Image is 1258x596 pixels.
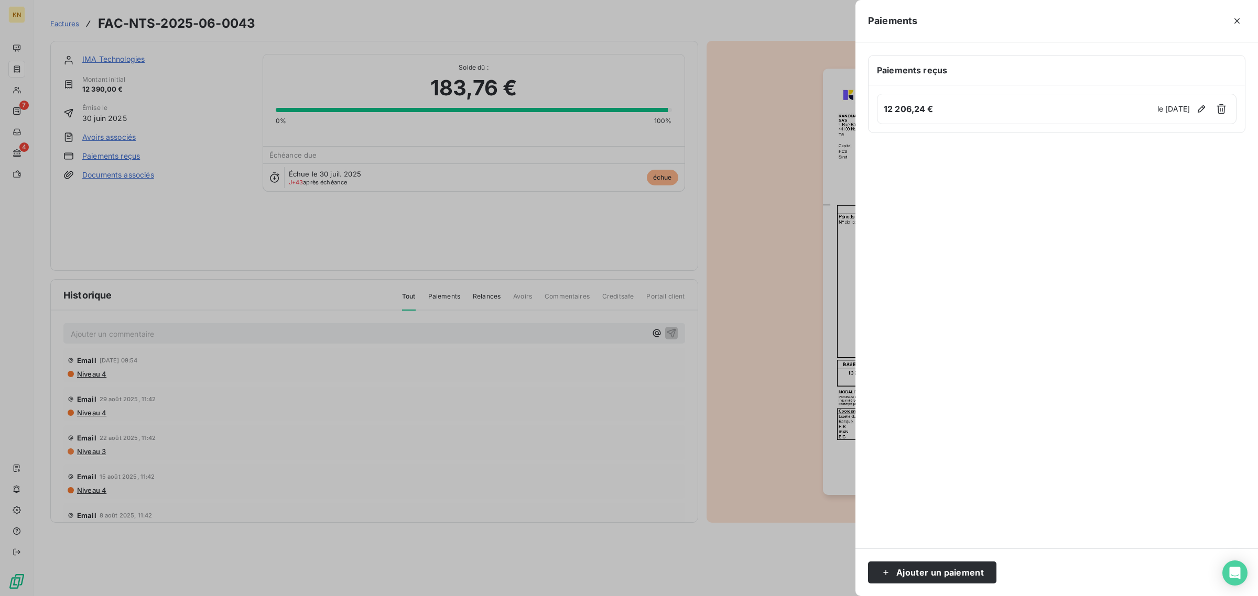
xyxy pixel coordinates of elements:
[884,103,1154,115] h6: 12 206,24 €
[1222,560,1248,586] div: Open Intercom Messenger
[1157,104,1190,114] span: le [DATE]
[868,14,917,28] h5: Paiements
[868,561,996,583] button: Ajouter un paiement
[877,64,1237,76] h6: Paiements reçus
